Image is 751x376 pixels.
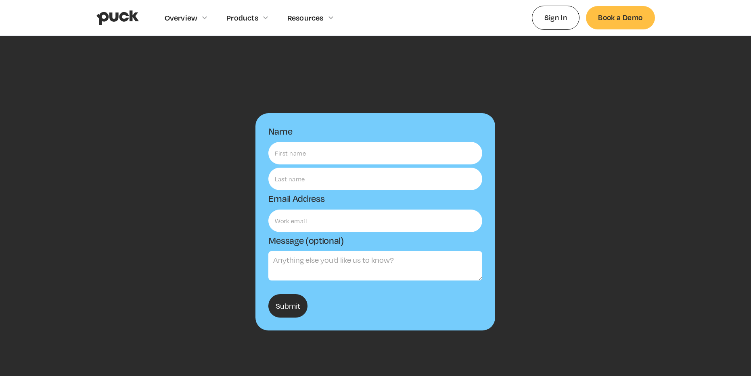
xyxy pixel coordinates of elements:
[268,210,482,232] input: Work email
[287,13,324,22] div: Resources
[226,13,258,22] div: Products
[268,142,482,164] input: First name
[268,126,292,137] label: Name
[532,6,580,29] a: Sign In
[165,13,198,22] div: Overview
[268,235,343,246] label: Message (optional)
[268,193,324,204] label: Email Address
[586,6,655,29] a: Book a Demo
[268,168,482,190] input: Last name
[268,294,308,318] input: Submit
[255,113,495,330] form: Email Form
